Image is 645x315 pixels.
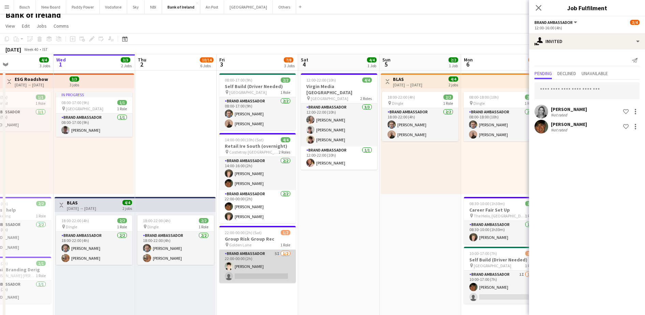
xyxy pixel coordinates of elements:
[56,215,132,265] app-job-card: 18:00-22:00 (4h)2/2 Dingle1 RoleBrand Ambassador2/218:00-22:00 (4h)[PERSON_NAME][PERSON_NAME]
[525,213,535,218] span: 1 Role
[117,218,127,223] span: 2/2
[36,201,46,206] span: 2/2
[199,224,208,229] span: 1 Role
[469,201,505,206] span: 08:30-10:00 (1h30m)
[224,0,273,14] button: [GEOGRAPHIC_DATA]
[36,213,46,218] span: 1 Role
[464,92,540,141] app-job-card: 08:00-18:00 (10h)2/2 Dingle1 RoleBrand Ambassador2/208:00-18:00 (10h)[PERSON_NAME][PERSON_NAME]
[61,218,89,223] span: 18:00-22:00 (4h)
[219,83,296,89] h3: Self Build (Driver Needed)
[525,201,535,206] span: 1/1
[200,57,214,62] span: 10/14
[280,90,290,95] span: 1 Role
[200,63,213,68] div: 6 Jobs
[56,92,132,137] app-job-card: In progress08:00-17:00 (9h)1/1 [GEOGRAPHIC_DATA]1 RoleBrand Ambassador1/108:00-17:00 (9h)[PERSON_...
[281,77,290,83] span: 2/2
[449,63,458,68] div: 1 Job
[393,76,422,82] h3: BLAS
[56,114,132,137] app-card-role: Brand Ambassador1/108:00-17:00 (9h)[PERSON_NAME]
[36,95,45,100] span: 1/1
[301,146,377,170] app-card-role: Brand Ambassador1/112:00-22:00 (10h)[PERSON_NAME]
[219,73,296,130] app-job-card: 08:00-17:00 (9h)2/2Self Build (Driver Needed) [GEOGRAPHIC_DATA]1 RoleBrand Ambassador2/208:00-17:...
[367,63,376,68] div: 1 Job
[301,57,308,63] span: Sat
[66,0,100,14] button: Paddy Power
[301,83,377,96] h3: Virgin Media [GEOGRAPHIC_DATA]
[121,63,132,68] div: 2 Jobs
[443,101,453,106] span: 1 Role
[449,76,458,82] span: 4/4
[464,197,540,244] div: 08:30-10:00 (1h30m)1/1Career Fair Set Up The Helix, [GEOGRAPHIC_DATA]1 RoleBrand Ambassador1/108:...
[473,101,485,106] span: Dingle
[219,236,296,242] h3: Group Risk Group Rec
[534,25,640,30] div: 12:00-16:00 (4h)
[464,221,540,244] app-card-role: Brand Ambassador1/108:30-10:00 (1h30m)[PERSON_NAME]
[51,22,72,30] a: Comms
[306,77,336,83] span: 12:00-22:00 (10h)
[362,77,372,83] span: 4/4
[22,23,30,29] span: Edit
[463,60,473,68] span: 6
[464,257,540,263] h3: Self Build (Driver Needed)
[54,23,69,29] span: Comms
[56,92,132,97] div: In progress
[67,206,96,211] div: [DATE] → [DATE]
[138,57,146,63] span: Thu
[14,0,36,14] button: Bosch
[219,250,296,283] app-card-role: Brand Ambassador5I1/222:00-00:00 (2h)[PERSON_NAME]
[469,95,499,100] span: 08:00-18:00 (10h)
[200,0,224,14] button: An Post
[137,215,214,265] app-job-card: 18:00-22:00 (4h)2/2 Dingle1 RoleBrand Ambassador2/218:00-22:00 (4h)[PERSON_NAME][PERSON_NAME]
[5,46,21,53] div: [DATE]
[225,77,252,83] span: 08:00-17:00 (9h)
[387,95,415,100] span: 18:00-22:00 (4h)
[464,108,540,141] app-card-role: Brand Ambassador2/208:00-18:00 (10h)[PERSON_NAME][PERSON_NAME]
[219,133,296,223] app-job-card: 14:00-00:00 (10h) (Sat)4/4Retail Ire South (overnight) Castletroy [GEOGRAPHIC_DATA]2 RolesBrand A...
[127,0,145,14] button: Sky
[551,127,569,132] div: Not rated
[137,60,146,68] span: 2
[464,247,540,304] div: 10:00-17:00 (7h)1/2Self Build (Driver Needed) [GEOGRAPHIC_DATA]1 RoleBrand Ambassador1I1/210:00-1...
[3,22,18,30] a: View
[34,22,49,30] a: Jobs
[36,0,66,14] button: New Board
[67,200,96,206] h3: BLAS
[367,57,377,62] span: 4/4
[66,106,103,111] span: [GEOGRAPHIC_DATA]
[56,232,132,265] app-card-role: Brand Ambassador2/218:00-22:00 (4h)[PERSON_NAME][PERSON_NAME]
[5,10,61,20] h1: Bank of Ireland
[15,82,48,87] div: [DATE] → [DATE]
[100,0,127,14] button: Vodafone
[121,57,130,62] span: 3/3
[529,63,539,68] div: 3 Jobs
[137,232,214,265] app-card-role: Brand Ambassador2/218:00-22:00 (4h)[PERSON_NAME][PERSON_NAME]
[443,95,453,100] span: 2/2
[381,60,391,68] span: 5
[117,106,127,111] span: 1 Role
[382,92,458,141] app-job-card: 18:00-22:00 (4h)2/2 Dingle1 RoleBrand Ambassador2/218:00-22:00 (4h)[PERSON_NAME][PERSON_NAME]
[393,82,422,87] div: [DATE] → [DATE]
[122,205,132,211] div: 2 jobs
[529,3,645,12] h3: Job Fulfilment
[219,190,296,223] app-card-role: Brand Ambassador2/222:00-00:00 (2h)[PERSON_NAME][PERSON_NAME]
[525,251,535,256] span: 1/2
[70,76,79,82] span: 3/3
[35,101,45,106] span: 1 Role
[464,207,540,213] h3: Career Fair Set Up
[280,242,290,247] span: 1 Role
[219,157,296,190] app-card-role: Brand Ambassador2/214:00-16:00 (2h)[PERSON_NAME][PERSON_NAME]
[582,71,608,76] span: Unavailable
[39,57,49,62] span: 4/4
[534,71,552,76] span: Pending
[449,82,458,87] div: 2 jobs
[147,224,159,229] span: Dingle
[534,20,573,25] span: Brand Ambassador
[301,73,377,170] div: 12:00-22:00 (10h)4/4Virgin Media [GEOGRAPHIC_DATA] [GEOGRAPHIC_DATA]2 RolesBrand Ambassador3/312:...
[551,112,569,117] div: Not rated
[117,224,127,229] span: 1 Role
